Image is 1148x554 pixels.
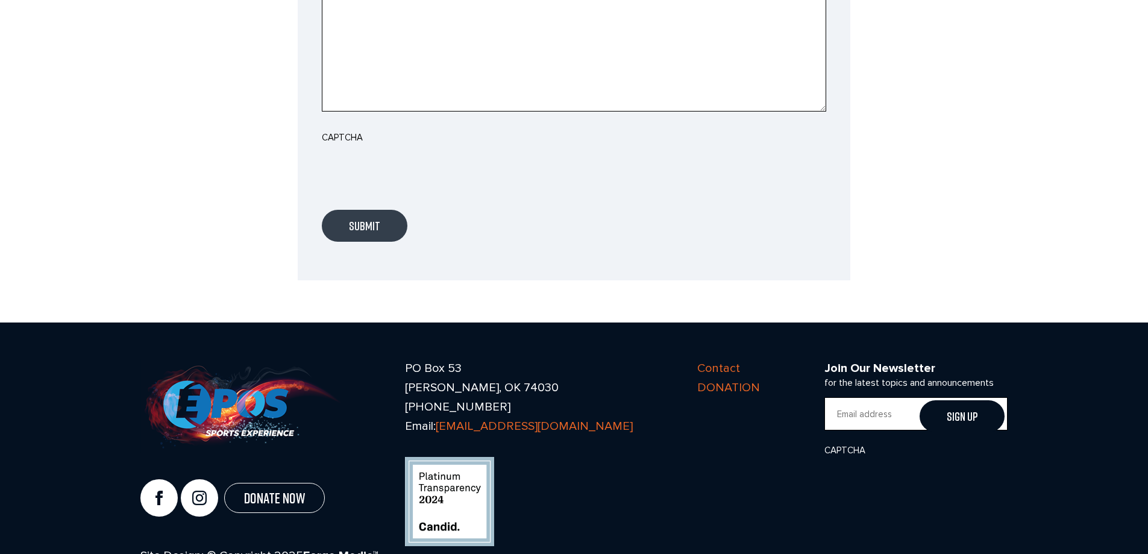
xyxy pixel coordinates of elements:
[224,483,325,513] a: Donate Now
[824,462,1008,509] iframe: reCAPTCHA
[322,130,363,145] label: CAPTCHA
[697,380,760,394] a: DONATION
[824,397,1008,430] input: Email address
[405,359,633,436] p: PO Box 53 [PERSON_NAME], OK 74030 [PHONE_NUMBER] Email:
[920,400,1005,432] input: Sign Up
[322,210,407,242] input: Submit
[824,378,1008,388] p: for the latest topics and announcements
[824,443,865,458] label: CAPTCHA
[824,361,935,376] strong: Join Our Newsletter
[697,361,740,375] a: Contact
[322,150,505,197] iframe: reCAPTCHA
[436,419,633,433] a: [EMAIL_ADDRESS][DOMAIN_NAME]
